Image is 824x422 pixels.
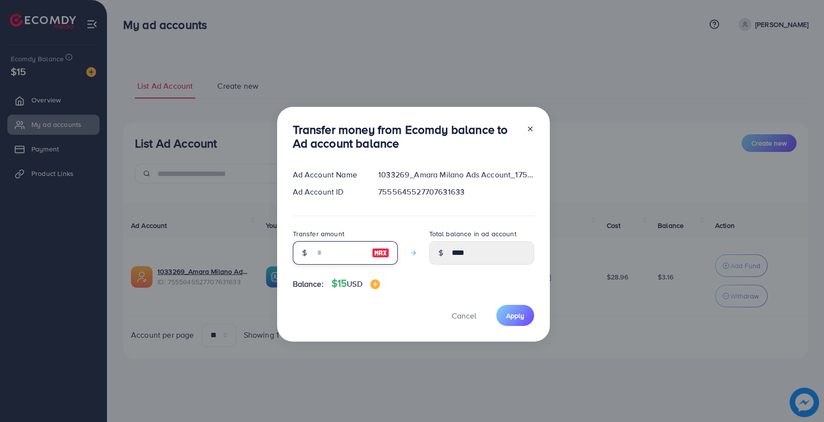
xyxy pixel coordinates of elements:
[429,229,516,239] label: Total balance in ad account
[285,169,371,180] div: Ad Account Name
[506,311,524,321] span: Apply
[347,278,362,289] span: USD
[370,169,541,180] div: 1033269_Amara Milano Ads Account_1759185851515
[370,279,380,289] img: image
[370,186,541,198] div: 7555645527707631633
[293,123,518,151] h3: Transfer money from Ecomdy balance to Ad account balance
[285,186,371,198] div: Ad Account ID
[452,310,476,321] span: Cancel
[439,305,489,326] button: Cancel
[332,277,380,290] h4: $15
[293,229,344,239] label: Transfer amount
[372,247,389,259] img: image
[496,305,534,326] button: Apply
[293,278,324,290] span: Balance:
